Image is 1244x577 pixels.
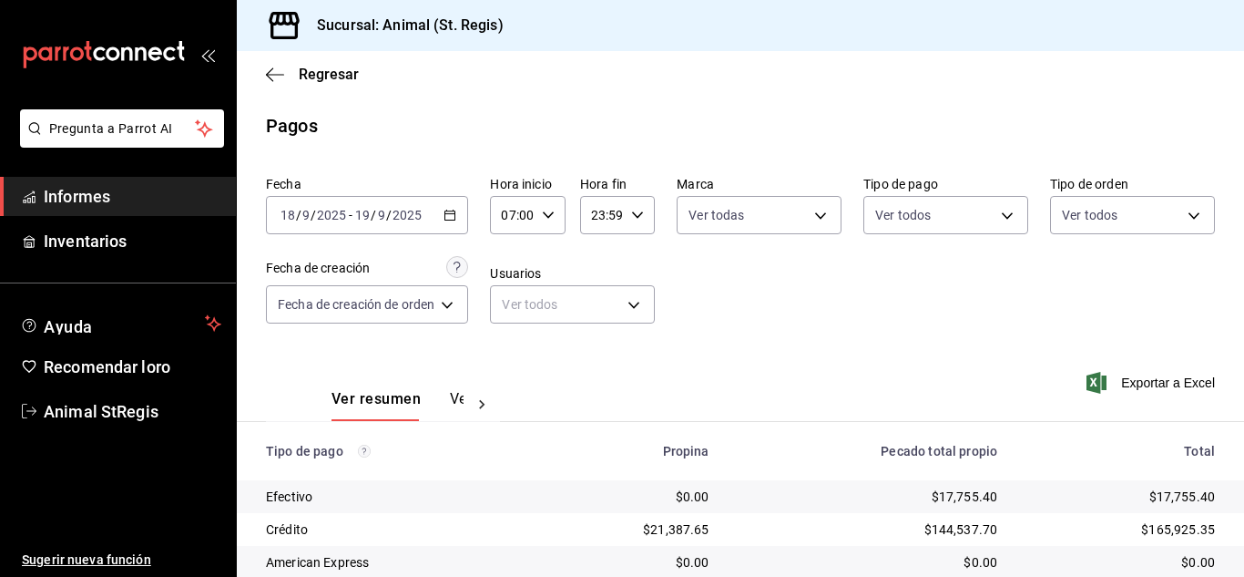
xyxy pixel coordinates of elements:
[354,208,371,222] input: --
[49,121,173,136] font: Pregunta a Parrot AI
[663,444,709,459] font: Propina
[490,266,541,281] font: Usuarios
[1050,177,1128,191] font: Tipo de orden
[280,208,296,222] input: --
[502,297,557,312] font: Ver todos
[1121,376,1215,390] font: Exportar a Excel
[863,177,938,191] font: Tipo de pago
[676,489,709,504] font: $0.00
[349,208,352,222] font: -
[1181,555,1215,570] font: $0.00
[44,402,158,421] font: Animal StRegis
[450,390,518,407] font: Ver pagos
[371,208,376,222] font: /
[44,317,93,336] font: Ayuda
[331,390,421,407] font: Ver resumen
[392,208,423,222] input: ----
[924,522,998,537] font: $144,537.70
[278,297,434,312] font: Fecha de creación de orden
[386,208,392,222] font: /
[688,208,744,222] font: Ver todas
[13,132,224,151] a: Pregunta a Parrot AI
[316,208,347,222] input: ----
[1184,444,1215,459] font: Total
[20,109,224,148] button: Pregunta a Parrot AI
[299,66,359,83] font: Regresar
[200,47,215,62] button: abrir_cajón_menú
[1141,522,1215,537] font: $165,925.35
[580,177,627,191] font: Hora fin
[932,489,998,504] font: $17,755.40
[296,208,301,222] font: /
[311,208,316,222] font: /
[881,444,997,459] font: Pecado total propio
[266,555,369,570] font: American Express
[643,522,709,537] font: $21,387.65
[875,208,931,222] font: Ver todos
[22,552,151,567] font: Sugerir nueva función
[266,261,370,275] font: Fecha de creación
[676,555,709,570] font: $0.00
[266,177,301,191] font: Fecha
[1062,208,1117,222] font: Ver todos
[44,232,127,251] font: Inventarios
[266,489,312,504] font: Efectivo
[301,208,311,222] input: --
[266,66,359,83] button: Regresar
[331,389,464,421] div: pestañas de navegación
[266,444,343,459] font: Tipo de pago
[266,522,308,537] font: Crédito
[317,16,504,34] font: Sucursal: Animal (St. Regis)
[964,555,997,570] font: $0.00
[377,208,386,222] input: --
[1149,489,1216,504] font: $17,755.40
[44,187,110,206] font: Informes
[677,177,714,191] font: Marca
[266,115,318,137] font: Pagos
[1090,372,1215,394] button: Exportar a Excel
[490,177,551,191] font: Hora inicio
[358,445,371,458] svg: Los pagos realizados con Pay y otras terminales son montos brutos.
[44,357,170,376] font: Recomendar loro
